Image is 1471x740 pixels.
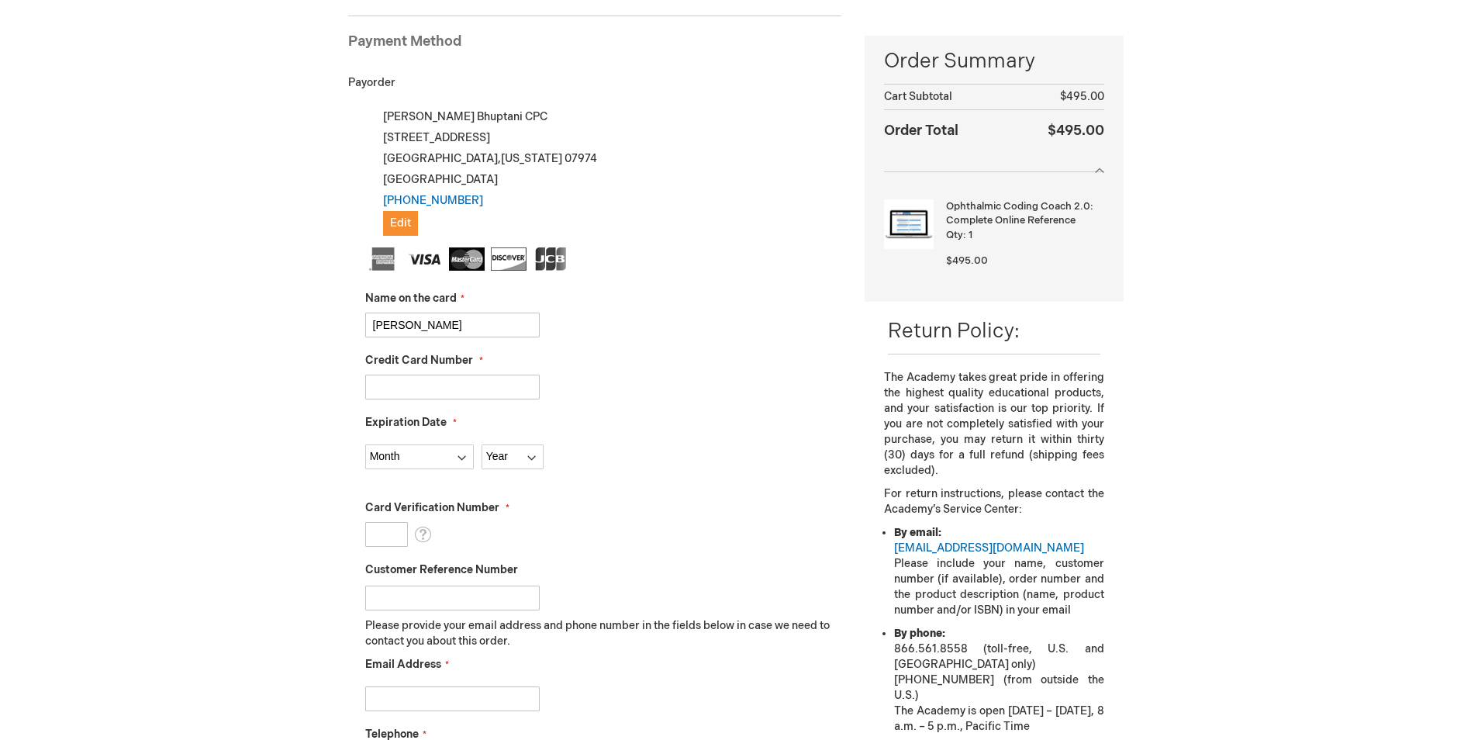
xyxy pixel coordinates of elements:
[365,375,540,399] input: Credit Card Number
[449,247,485,271] img: MasterCard
[491,247,527,271] img: Discover
[946,229,963,241] span: Qty
[365,106,842,236] div: [PERSON_NAME] Bhuptani CPC [STREET_ADDRESS] [GEOGRAPHIC_DATA] , 07974 [GEOGRAPHIC_DATA]
[969,229,972,241] span: 1
[348,32,842,60] div: Payment Method
[390,216,411,230] span: Edit
[1048,123,1104,139] span: $495.00
[365,354,473,367] span: Credit Card Number
[946,199,1100,228] strong: Ophthalmic Coding Coach 2.0: Complete Online Reference
[888,320,1020,344] span: Return Policy:
[884,85,1014,110] th: Cart Subtotal
[894,526,941,539] strong: By email:
[348,76,395,89] span: Payorder
[407,247,443,271] img: Visa
[365,292,457,305] span: Name on the card
[365,416,447,429] span: Expiration Date
[365,658,441,671] span: Email Address
[884,486,1103,517] p: For return instructions, please contact the Academy’s Service Center:
[365,563,518,576] span: Customer Reference Number
[884,119,958,141] strong: Order Total
[365,522,408,547] input: Card Verification Number
[365,618,842,649] p: Please provide your email address and phone number in the fields below in case we need to contact...
[383,194,483,207] a: [PHONE_NUMBER]
[894,525,1103,618] li: Please include your name, customer number (if available), order number and the product descriptio...
[365,247,401,271] img: American Express
[365,501,499,514] span: Card Verification Number
[946,254,988,267] span: $495.00
[501,152,562,165] span: [US_STATE]
[884,47,1103,84] span: Order Summary
[894,626,1103,735] li: 866.561.8558 (toll-free, U.S. and [GEOGRAPHIC_DATA] only) [PHONE_NUMBER] (from outside the U.S.) ...
[894,627,945,640] strong: By phone:
[383,211,418,236] button: Edit
[533,247,568,271] img: JCB
[884,370,1103,479] p: The Academy takes great pride in offering the highest quality educational products, and your sati...
[884,199,934,249] img: Ophthalmic Coding Coach 2.0: Complete Online Reference
[894,541,1084,555] a: [EMAIL_ADDRESS][DOMAIN_NAME]
[1060,90,1104,103] span: $495.00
